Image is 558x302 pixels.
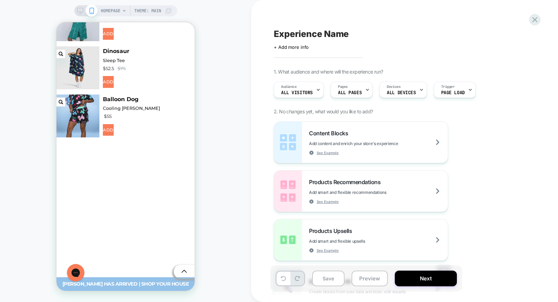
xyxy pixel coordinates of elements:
[46,82,135,90] div: Cooling [PERSON_NAME]
[309,130,352,137] span: Content Blocks
[309,190,421,195] span: Add smart and flexible recommendations
[46,54,57,66] button: ADD
[352,271,388,286] button: Preview
[134,5,161,16] span: Theme: MAIN
[387,90,416,95] span: ALL DEVICES
[6,257,133,267] span: [PERSON_NAME] HAS ARRIVED | SHOP YOUR HOUSE
[317,248,339,253] span: See Example
[441,90,465,95] span: Page Load
[46,42,58,50] div: $52.5
[46,102,57,114] button: ADD
[338,84,348,89] span: Pages
[46,34,135,42] div: Sleep Tee
[281,84,297,89] span: Audience
[46,24,135,34] div: Dinosaur
[309,227,355,234] span: Products Upsells
[387,84,400,89] span: Devices
[274,44,309,50] span: + Add more info
[46,72,135,115] a: Balloon DogCooling [PERSON_NAME]$55ADD
[309,179,384,186] span: Products Recommendations
[435,265,453,274] div: BETA
[274,108,373,114] span: 2. No changes yet, what would you like to add?
[309,141,433,146] span: Add content and enrich your store's experience
[281,90,313,95] span: All Visitors
[317,150,339,155] span: See Example
[274,29,349,39] span: Experience Name
[395,271,457,286] button: Next
[312,271,345,286] button: Save
[46,24,135,67] a: DinosaurSleep Tee$52.5$75ADD
[441,84,455,89] span: Trigger
[309,239,400,244] span: Add smart and flexible upsells
[338,90,362,95] span: ALL PAGES
[101,5,120,16] span: HOMEPAGE
[61,42,69,50] div: $75
[47,90,55,98] div: $55
[7,239,31,262] iframe: Gorgias live chat messenger
[46,72,135,82] div: Balloon Dog
[274,69,383,75] span: 1. What audience and where will the experience run?
[46,6,57,17] button: ADD
[317,199,339,204] span: See Example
